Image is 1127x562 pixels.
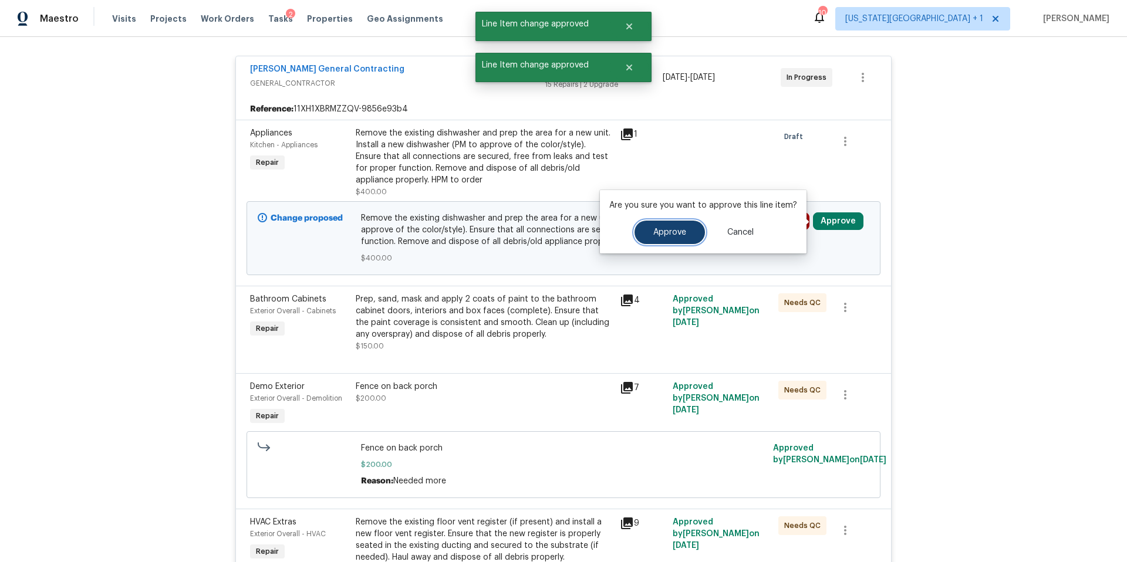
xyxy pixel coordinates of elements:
span: $400.00 [356,188,387,195]
div: 11XH1XBRMZZQV-9856e93b4 [236,99,891,120]
div: 2 [286,9,295,21]
span: Work Orders [201,13,254,25]
span: Maestro [40,13,79,25]
span: In Progress [787,72,831,83]
div: Prep, sand, mask and apply 2 coats of paint to the bathroom cabinet doors, interiors and box face... [356,293,613,340]
button: Close [610,15,649,38]
span: Kitchen - Appliances [250,141,318,148]
span: Draft [784,131,808,143]
span: [DATE] [673,406,699,414]
span: Needs QC [784,520,825,531]
div: 15 Repairs | 2 Upgrade [545,79,663,90]
span: [US_STATE][GEOGRAPHIC_DATA] + 1 [845,13,983,25]
span: Cancel [727,228,754,237]
span: Tasks [268,15,293,23]
span: Properties [307,13,353,25]
span: Approved by [PERSON_NAME] on [673,382,760,414]
span: Approve [653,228,686,237]
span: [DATE] [673,541,699,550]
span: Repair [251,157,284,168]
span: Exterior Overall - HVAC [250,530,326,537]
span: $150.00 [356,343,384,350]
div: 7 [620,381,666,395]
div: Fence on back porch [356,381,613,392]
div: 1 [620,127,666,141]
b: Change proposed [271,214,343,222]
span: Approved by [PERSON_NAME] on [673,518,760,550]
a: [PERSON_NAME] General Contracting [250,65,404,73]
span: Approved by [PERSON_NAME] on [673,295,760,327]
span: Needs QC [784,297,825,309]
span: Reason: [361,477,393,485]
b: Reference: [250,103,293,115]
span: Exterior Overall - Cabinets [250,307,336,314]
div: 9 [620,516,666,530]
span: Repair [251,323,284,334]
span: HVAC Extras [250,518,296,526]
span: [DATE] [663,73,687,82]
span: Approved by [PERSON_NAME] on [773,444,886,464]
button: Approve [635,221,705,244]
div: Remove the existing dishwasher and prep the area for a new unit. Install a new dishwasher (PM to ... [356,127,613,186]
span: Exterior Overall - Demolition [250,395,342,402]
span: Needed more [393,477,446,485]
span: Needs QC [784,384,825,396]
span: Geo Assignments [367,13,443,25]
span: GENERAL_CONTRACTOR [250,77,545,89]
span: Repair [251,546,284,557]
span: Projects [150,13,187,25]
div: 10 [818,7,826,19]
span: Visits [112,13,136,25]
span: Fence on back porch [361,442,767,454]
span: Remove the existing dishwasher and prep the area for a new unit. Install a new dishwasher (PM to ... [361,212,767,248]
span: $200.00 [356,395,386,402]
div: 4 [620,293,666,307]
p: Are you sure you want to approve this line item? [609,199,797,211]
span: Repair [251,410,284,422]
span: - [663,72,715,83]
span: Bathroom Cabinets [250,295,326,303]
span: [PERSON_NAME] [1038,13,1109,25]
span: Demo Exterior [250,382,305,391]
span: [DATE] [860,456,886,464]
span: Line Item change approved [475,12,610,36]
span: [DATE] [673,319,699,327]
button: Cancel [708,221,772,244]
span: $400.00 [361,252,767,264]
span: Line Item change approved [475,53,610,77]
button: Approve [813,212,863,230]
span: [DATE] [690,73,715,82]
span: Appliances [250,129,292,137]
button: Close [610,56,649,79]
span: $200.00 [361,459,767,470]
